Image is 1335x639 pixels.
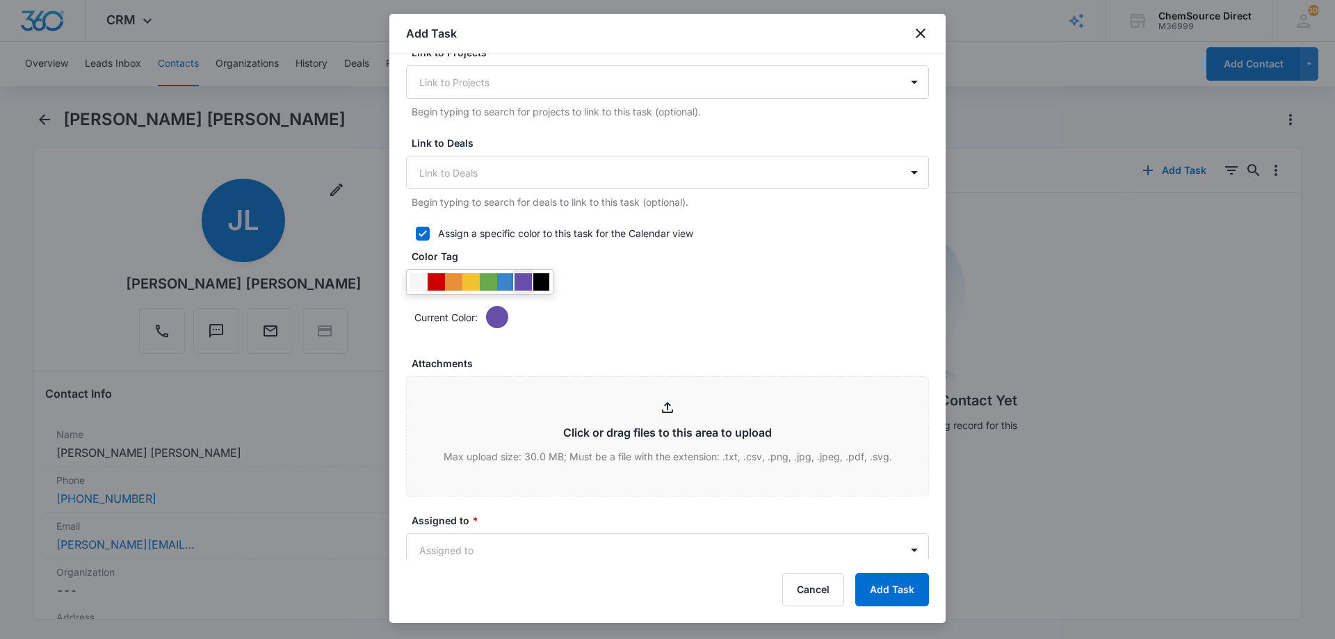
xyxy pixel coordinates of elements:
[410,273,428,291] div: #F6F6F6
[912,25,929,42] button: close
[782,573,844,606] button: Cancel
[412,513,934,528] label: Assigned to
[412,195,929,209] p: Begin typing to search for deals to link to this task (optional).
[515,273,532,291] div: #674ea7
[462,273,480,291] div: #f1c232
[414,310,478,325] p: Current Color:
[445,273,462,291] div: #e69138
[438,226,693,241] div: Assign a specific color to this task for the Calendar view
[412,136,934,150] label: Link to Deals
[412,356,934,371] label: Attachments
[855,573,929,606] button: Add Task
[480,273,497,291] div: #6aa84f
[406,25,457,42] h1: Add Task
[497,273,515,291] div: #3d85c6
[412,104,929,119] p: Begin typing to search for projects to link to this task (optional).
[428,273,445,291] div: #CC0000
[532,273,549,291] div: #000000
[412,249,934,264] label: Color Tag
